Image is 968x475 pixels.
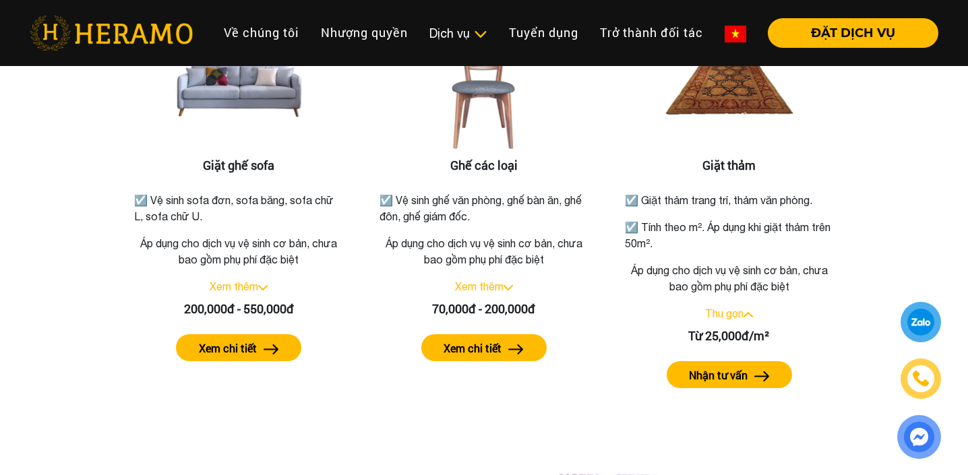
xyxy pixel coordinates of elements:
[171,24,306,158] img: Giặt ghế sofa
[377,235,591,267] p: Áp dụng cho dịch vụ vệ sinh cơ bản, chưa bao gồm phụ phí đặc biệt
[622,262,837,294] p: Áp dụng cho dịch vụ vệ sinh cơ bản, chưa bao gồm phụ phí đặc biệt
[444,340,502,356] label: Xem chi tiết
[625,219,834,251] p: ☑️ Tính theo m². Áp dụng khi giặt thảm trên 50m².
[213,18,310,47] a: Về chúng tôi
[504,285,513,290] img: arrow_down.svg
[377,300,591,318] div: 70,000đ - 200,000đ
[705,307,744,319] a: Thu gọn
[176,334,301,361] button: Xem chi tiết
[768,18,938,48] button: ĐẶT DỊCH VỤ
[622,327,837,345] div: Từ 25,000đ/m²
[199,340,257,356] label: Xem chi tiết
[508,344,524,354] img: arrow
[429,24,487,42] div: Dịch vụ
[903,360,939,397] a: phone-icon
[662,24,797,158] img: Giặt thảm
[380,192,588,224] p: ☑️ Vệ sinh ghế văn phòng, ghế bàn ăn, ghế đôn, ghế giám đốc.
[725,26,746,42] img: vn-flag.png
[455,280,504,292] a: Xem thêm
[417,24,551,158] img: Ghế các loại
[689,367,748,383] label: Nhận tư vấn
[589,18,714,47] a: Trở thành đối tác
[131,334,346,361] a: Xem chi tiết arrow
[757,27,938,39] a: ĐẶT DỊCH VỤ
[377,158,591,173] h3: Ghế các loại
[667,361,792,388] button: Nhận tư vấn
[30,15,193,51] img: heramo-logo.png
[131,158,346,173] h3: Giặt ghế sofa
[744,312,753,317] img: arrow_up.svg
[622,361,837,388] a: Nhận tư vấn arrow
[913,371,928,386] img: phone-icon
[622,158,837,173] h3: Giặt thảm
[134,192,343,224] p: ☑️ Vệ sinh sofa đơn, sofa băng, sofa chữ L, sofa chữ U.
[754,371,770,381] img: arrow
[421,334,547,361] button: Xem chi tiết
[498,18,589,47] a: Tuyển dụng
[310,18,419,47] a: Nhượng quyền
[258,285,268,290] img: arrow_down.svg
[131,235,346,267] p: Áp dụng cho dịch vụ vệ sinh cơ bản, chưa bao gồm phụ phí đặc biệt
[625,192,834,208] p: ☑️ Giặt thảm trang trí, thảm văn phòng.
[210,280,258,292] a: Xem thêm
[131,300,346,318] div: 200,000đ - 550,000đ
[473,28,487,41] img: subToggleIcon
[377,334,591,361] a: Xem chi tiết arrow
[264,344,279,354] img: arrow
